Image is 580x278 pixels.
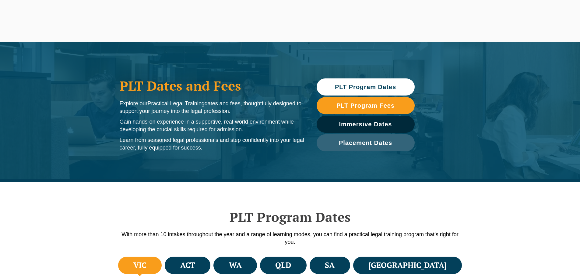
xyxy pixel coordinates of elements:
span: PLT Program Fees [336,103,395,109]
h4: SA [325,260,335,270]
a: Immersive Dates [317,116,415,133]
span: Practical Legal Training [148,100,205,107]
p: Gain hands-on experience in a supportive, real-world environment while developing the crucial ski... [120,118,304,133]
h1: PLT Dates and Fees [120,78,304,93]
span: Immersive Dates [339,121,392,127]
a: Placement Dates [317,134,415,151]
h4: QLD [275,260,291,270]
h4: ACT [180,260,195,270]
a: PLT Program Dates [317,78,415,96]
h2: PLT Program Dates [117,209,464,225]
h4: WA [229,260,242,270]
p: With more than 10 intakes throughout the year and a range of learning modes, you can find a pract... [117,231,464,246]
h4: [GEOGRAPHIC_DATA] [368,260,447,270]
span: PLT Program Dates [335,84,396,90]
span: Placement Dates [339,140,392,146]
p: Explore our dates and fees, thoughtfully designed to support your journey into the legal profession. [120,100,304,115]
p: Learn from seasoned legal professionals and step confidently into your legal career, fully equipp... [120,136,304,152]
h4: VIC [133,260,146,270]
a: PLT Program Fees [317,97,415,114]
